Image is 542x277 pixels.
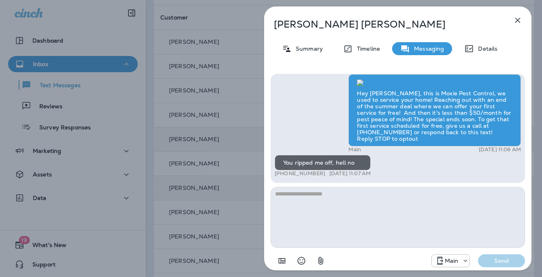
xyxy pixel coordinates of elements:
[357,79,363,86] img: twilio-download
[479,146,521,153] p: [DATE] 11:06 AM
[432,256,470,266] div: +1 (817) 482-3792
[274,253,290,269] button: Add in a premade template
[275,170,325,177] p: [PHONE_NUMBER]
[292,45,323,52] p: Summary
[410,45,444,52] p: Messaging
[275,155,371,170] div: You ripped me off, hell no
[274,19,495,30] p: [PERSON_NAME] [PERSON_NAME]
[348,74,521,146] div: Hey [PERSON_NAME], this is Moxie Pest Control, we used to service your home! Reaching out with an...
[445,258,459,264] p: Main
[329,170,371,177] p: [DATE] 11:07 AM
[474,45,497,52] p: Details
[348,146,361,153] p: Main
[293,253,309,269] button: Select an emoji
[353,45,380,52] p: Timeline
